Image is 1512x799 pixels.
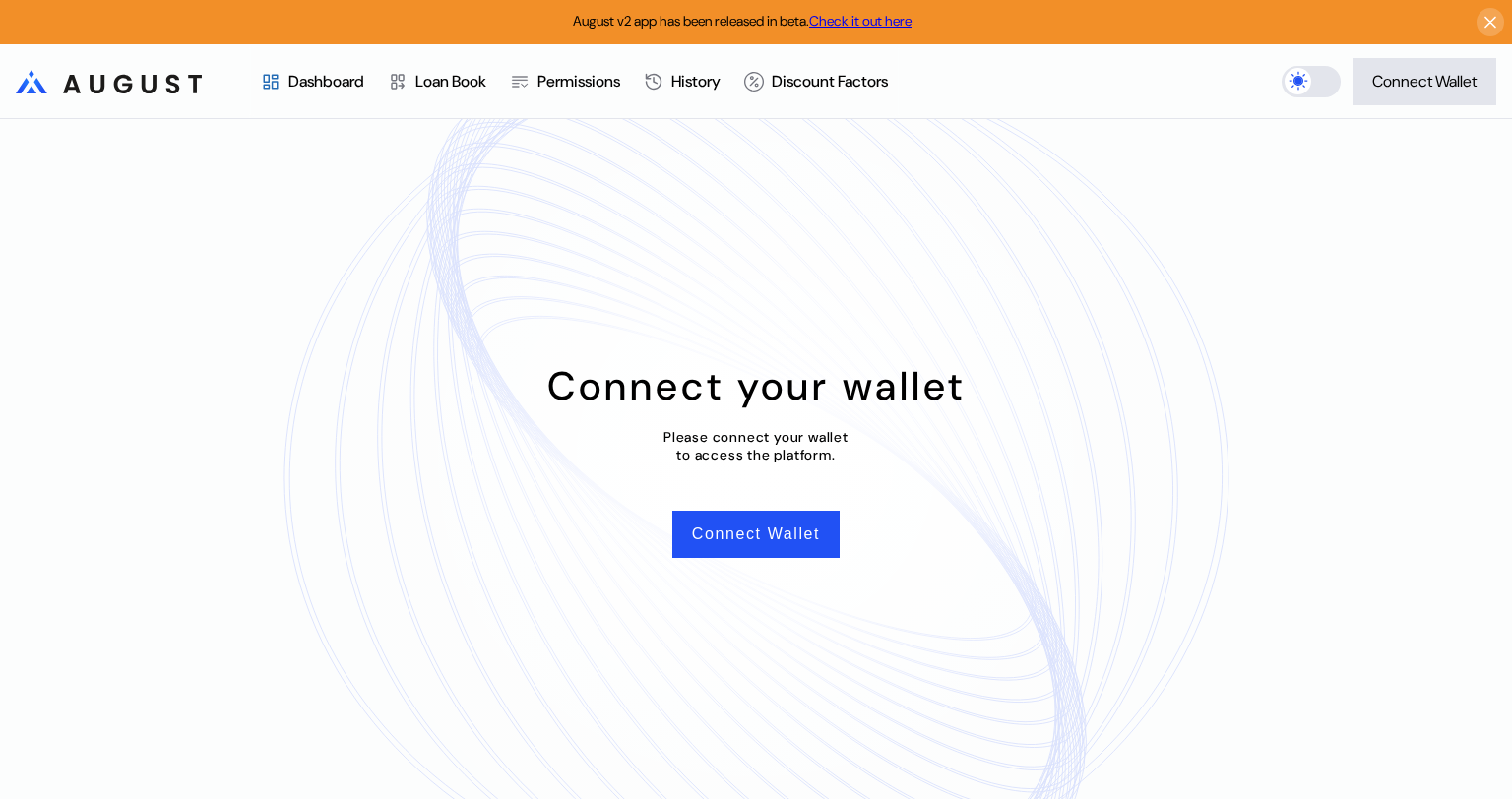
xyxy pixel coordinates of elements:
[671,71,721,92] div: History
[537,71,620,92] div: Permissions
[376,45,498,118] a: Loan Book
[498,45,632,118] a: Permissions
[288,71,364,92] div: Dashboard
[809,12,912,30] a: Check it out here
[415,71,486,92] div: Loan Book
[732,45,900,118] a: Discount Factors
[249,45,376,118] a: Dashboard
[573,12,912,30] span: August v2 app has been released in beta.
[1353,58,1496,105] button: Connect Wallet
[772,71,888,92] div: Discount Factors
[1372,71,1477,92] div: Connect Wallet
[672,511,840,558] button: Connect Wallet
[547,360,966,411] div: Connect your wallet
[663,428,849,463] div: Please connect your wallet to access the platform.
[632,45,732,118] a: History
